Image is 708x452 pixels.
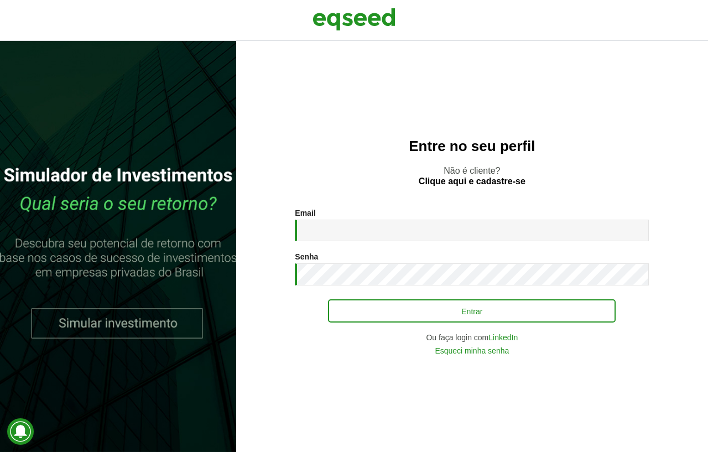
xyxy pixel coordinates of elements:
h2: Entre no seu perfil [258,138,686,154]
a: LinkedIn [488,334,518,341]
div: Ou faça login com [295,334,649,341]
img: EqSeed Logo [313,6,395,33]
label: Senha [295,253,318,261]
a: Esqueci minha senha [435,347,509,355]
label: Email [295,209,315,217]
button: Entrar [328,299,616,323]
p: Não é cliente? [258,165,686,186]
a: Clique aqui e cadastre-se [419,177,525,186]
